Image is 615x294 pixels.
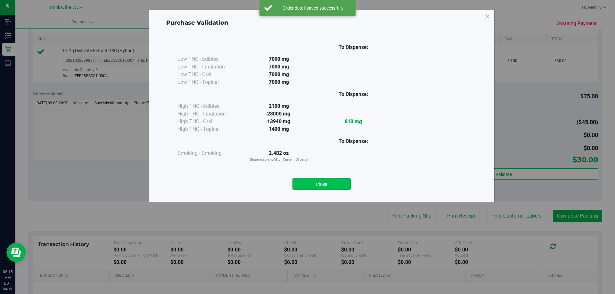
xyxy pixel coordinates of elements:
[177,110,242,118] div: High THC - Inhalation
[177,149,242,157] div: Smoking - Smoking
[177,102,242,110] div: High THC - Edibles
[242,157,316,163] p: Dispensable [DATE] (Current Orders)
[275,5,351,11] div: Order detail saved successfully
[242,125,316,133] div: 1400 mg
[177,125,242,133] div: High THC - Topical
[242,118,316,125] div: 13940 mg
[242,102,316,110] div: 2100 mg
[242,78,316,86] div: 7000 mg
[345,118,362,124] strong: 810 mg
[177,78,242,86] div: Low THC - Topical
[177,63,242,71] div: Low THC - Inhalation
[242,149,316,163] div: 2.482 oz
[6,243,26,262] iframe: Resource center
[177,55,242,63] div: Low THC - Edibles
[166,19,228,26] span: Purchase Validation
[292,178,351,190] button: Close
[177,118,242,125] div: High THC - Oral
[316,91,391,98] div: To Dispense:
[316,44,391,51] div: To Dispense:
[242,71,316,78] div: 7000 mg
[316,138,391,145] div: To Dispense:
[242,55,316,63] div: 7000 mg
[177,71,242,78] div: Low THC - Oral
[242,110,316,118] div: 28000 mg
[242,63,316,71] div: 7000 mg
